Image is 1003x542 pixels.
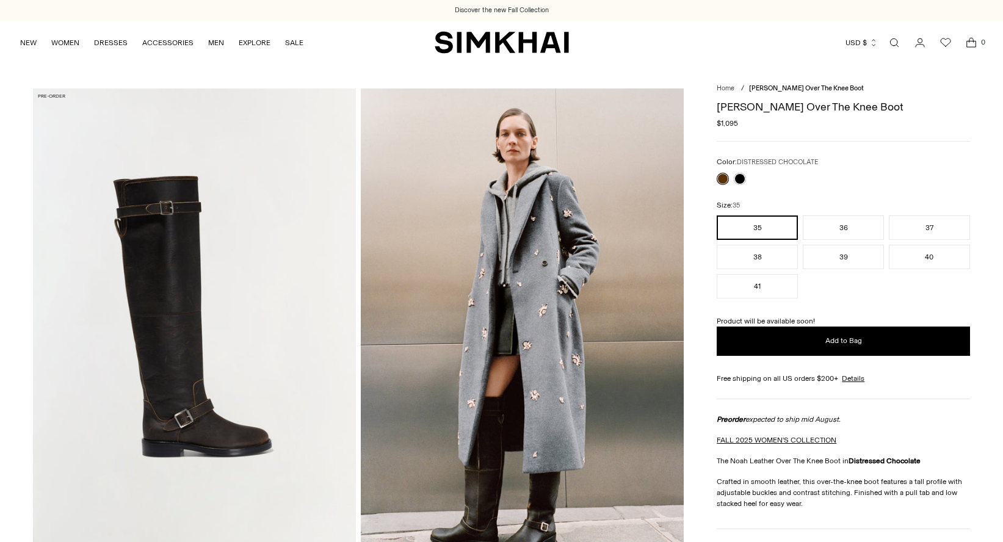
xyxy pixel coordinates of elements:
a: MEN [208,29,224,56]
span: $1,095 [717,118,738,129]
span: DISTRESSED CHOCOLATE [737,158,818,166]
a: DRESSES [94,29,128,56]
label: Size: [717,200,740,211]
button: 35 [717,215,798,240]
strong: Distressed Chocolate [849,457,921,465]
span: 0 [977,37,988,48]
span: Add to Bag [825,336,862,346]
a: SALE [285,29,303,56]
button: Add to Bag [717,327,970,356]
a: ACCESSORIES [142,29,194,56]
a: Wishlist [933,31,958,55]
button: 36 [803,215,884,240]
span: [PERSON_NAME] Over The Knee Boot [749,84,864,92]
p: Product will be available soon! [717,316,970,327]
a: Go to the account page [908,31,932,55]
a: NEW [20,29,37,56]
a: Home [717,84,734,92]
button: 41 [717,274,798,298]
a: Open cart modal [959,31,983,55]
a: FALL 2025 WOMEN'S COLLECTION [717,436,836,444]
label: Color: [717,156,818,168]
button: 39 [803,245,884,269]
a: Discover the new Fall Collection [455,5,549,15]
p: The Noah Leather Over The Knee Boot in [717,455,970,466]
p: Crafted in smooth leather, this over-the-knee boot features a tall profile with adjustable buckle... [717,476,970,509]
a: WOMEN [51,29,79,56]
nav: breadcrumbs [717,84,970,94]
div: Free shipping on all US orders $200+ [717,373,970,384]
a: Details [842,373,864,384]
span: 35 [733,201,740,209]
button: 38 [717,245,798,269]
button: 37 [889,215,970,240]
button: USD $ [845,29,878,56]
a: Open search modal [882,31,907,55]
h1: [PERSON_NAME] Over The Knee Boot [717,101,970,112]
a: EXPLORE [239,29,270,56]
button: 40 [889,245,970,269]
em: expected to ship mid August. [745,415,841,424]
em: Preorder [717,415,745,424]
a: SIMKHAI [435,31,569,54]
div: / [741,84,744,94]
